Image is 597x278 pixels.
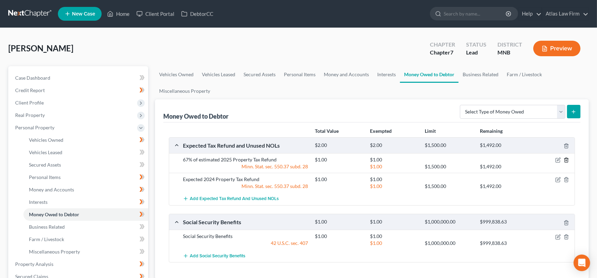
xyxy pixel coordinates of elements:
[29,137,63,143] span: Vehicles Owned
[179,142,311,149] div: Expected Tax Refund and Unused NOLs
[29,199,48,205] span: Interests
[466,41,486,49] div: Status
[444,7,507,20] input: Search by name...
[29,236,64,242] span: Farm / Livestock
[15,87,45,93] span: Credit Report
[373,66,400,83] a: Interests
[10,258,148,270] a: Property Analysis
[425,128,436,134] strong: Limit
[183,192,279,205] button: Add Expected Tax Refund and Unused NOLs
[466,49,486,57] div: Lead
[8,43,73,53] span: [PERSON_NAME]
[421,183,476,190] div: $1,500.00
[367,176,422,183] div: $1.00
[421,142,476,149] div: $1,500.00
[459,66,503,83] a: Business Related
[178,8,217,20] a: DebtorCC
[29,149,62,155] span: Vehicles Leased
[23,233,148,246] a: Farm / Livestock
[311,233,367,240] div: $1.00
[23,208,148,221] a: Money Owed to Debtor
[183,249,245,262] button: Add Social Security Benefits
[503,66,546,83] a: Farm / Livestock
[155,83,214,99] a: Miscellaneous Property
[367,142,422,149] div: $2.00
[421,240,476,247] div: $1,000,000.00
[190,196,279,202] span: Add Expected Tax Refund and Unused NOLs
[533,41,580,56] button: Preview
[179,156,311,163] div: 67% of estimated 2025 Property Tax Refund
[315,128,339,134] strong: Total Value
[518,8,542,20] a: Help
[476,142,532,149] div: $1,492.00
[367,163,422,170] div: $1.00
[400,66,459,83] a: Money Owed to Debtor
[15,261,53,267] span: Property Analysis
[179,183,311,190] div: Minn. Stat. sec. 550.37 subd. 28
[23,196,148,208] a: Interests
[430,41,455,49] div: Chapter
[311,156,367,163] div: $1.00
[179,176,311,183] div: Expected 2024 Property Tax Refund
[476,219,532,225] div: $999,838.63
[198,66,239,83] a: Vehicles Leased
[367,183,422,190] div: $1.00
[476,240,532,247] div: $999,838.63
[29,174,61,180] span: Personal Items
[480,128,503,134] strong: Remaining
[574,255,590,271] div: Open Intercom Messenger
[104,8,133,20] a: Home
[29,211,79,217] span: Money Owed to Debtor
[367,219,422,225] div: $1.00
[133,8,178,20] a: Client Portal
[10,72,148,84] a: Case Dashboard
[367,156,422,163] div: $1.00
[23,171,148,183] a: Personal Items
[311,142,367,149] div: $2.00
[430,49,455,57] div: Chapter
[476,163,532,170] div: $1,492.00
[179,218,311,226] div: Social Security Benefits
[320,66,373,83] a: Money and Accounts
[29,162,61,168] span: Secured Assets
[23,146,148,159] a: Vehicles Leased
[29,249,80,255] span: Miscellaneous Property
[29,224,65,230] span: Business Related
[190,253,245,259] span: Add Social Security Benefits
[72,11,95,17] span: New Case
[450,49,453,56] span: 7
[311,219,367,225] div: $1.00
[15,125,54,130] span: Personal Property
[179,233,311,240] div: Social Security Benefits
[311,176,367,183] div: $1.00
[367,233,422,240] div: $1.00
[179,240,311,247] div: 42 U.S.C. sec. 407
[370,128,392,134] strong: Exempted
[476,183,532,190] div: $1,492.00
[421,163,476,170] div: $1,500.00
[497,49,522,57] div: MNB
[15,112,45,118] span: Real Property
[23,134,148,146] a: Vehicles Owned
[10,84,148,97] a: Credit Report
[542,8,588,20] a: Atlas Law Firm
[15,75,50,81] span: Case Dashboard
[163,112,230,120] div: Money Owed to Debtor
[23,159,148,171] a: Secured Assets
[23,246,148,258] a: Miscellaneous Property
[497,41,522,49] div: District
[179,163,311,170] div: Minn. Stat. sec. 550.37 subd. 28
[367,240,422,247] div: $1.00
[15,100,44,106] span: Client Profile
[280,66,320,83] a: Personal Items
[239,66,280,83] a: Secured Assets
[421,219,476,225] div: $1,000,000.00
[23,221,148,233] a: Business Related
[29,187,74,192] span: Money and Accounts
[155,66,198,83] a: Vehicles Owned
[23,183,148,196] a: Money and Accounts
